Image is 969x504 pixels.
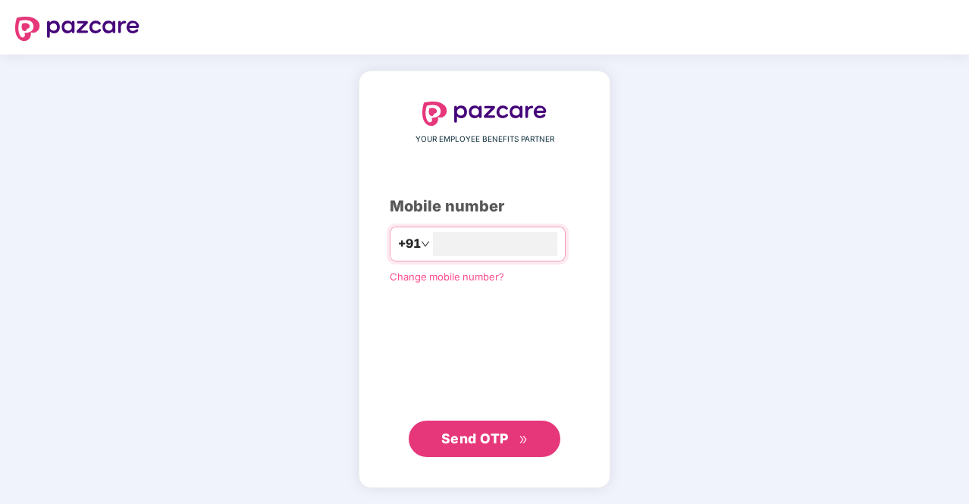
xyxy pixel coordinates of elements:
[409,421,560,457] button: Send OTPdouble-right
[421,239,430,249] span: down
[390,271,504,283] a: Change mobile number?
[398,234,421,253] span: +91
[390,195,579,218] div: Mobile number
[441,430,509,446] span: Send OTP
[15,17,140,41] img: logo
[416,133,554,146] span: YOUR EMPLOYEE BENEFITS PARTNER
[519,435,528,445] span: double-right
[422,102,547,126] img: logo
